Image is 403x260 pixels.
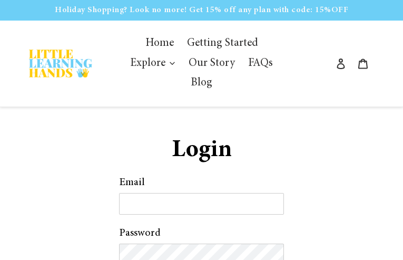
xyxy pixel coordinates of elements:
label: Email [119,175,284,190]
a: Home [140,34,179,54]
span: Our Story [189,58,235,70]
button: Explore [125,54,181,74]
a: Blog [185,73,218,93]
h1: Login [119,136,284,166]
a: Getting Started [182,34,263,54]
span: Home [145,38,174,50]
span: Blog [191,78,212,89]
span: Explore [130,58,165,70]
p: Holiday Shopping? Look no more! Get 15% off any plan with code: 15%OFF [1,1,402,19]
span: Getting Started [187,38,258,50]
span: FAQs [248,58,273,70]
label: Password [119,225,284,241]
a: Our Story [183,54,240,74]
img: Little Learning Hands [29,50,92,78]
a: FAQs [243,54,278,74]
